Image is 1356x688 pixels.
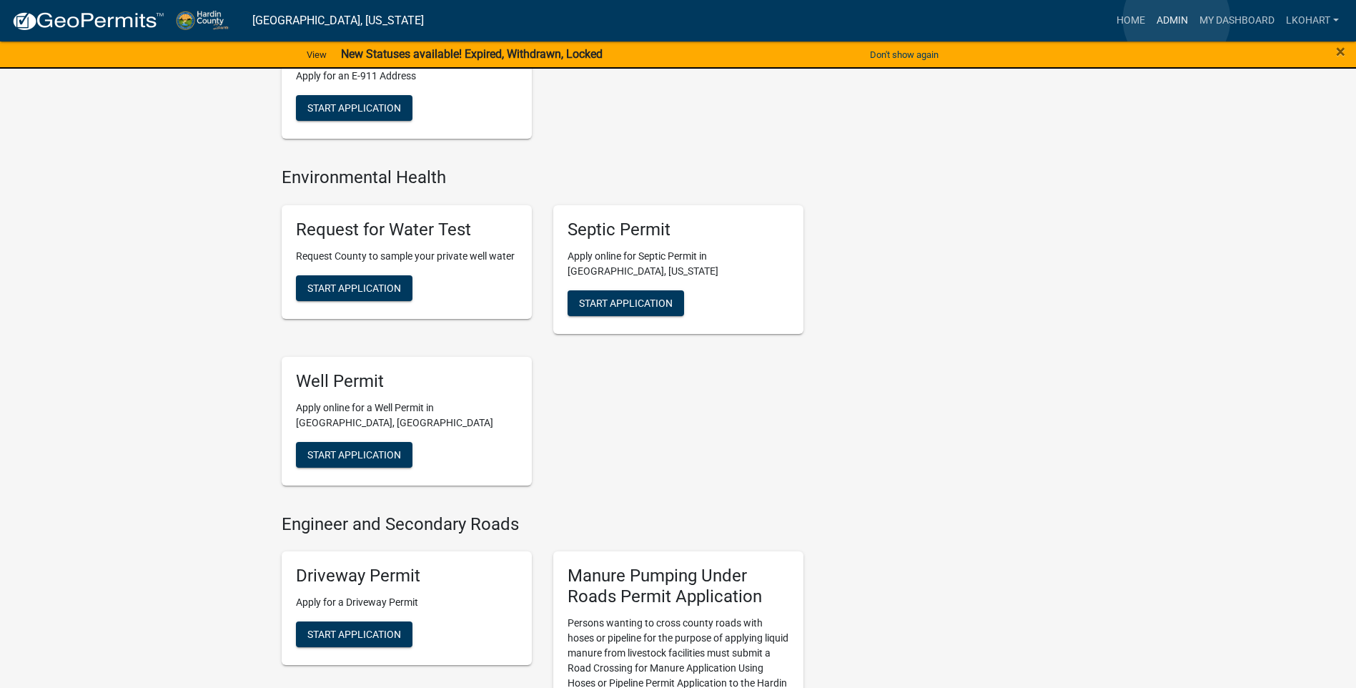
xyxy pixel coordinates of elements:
[568,290,684,316] button: Start Application
[296,95,412,121] button: Start Application
[307,102,401,114] span: Start Application
[176,11,241,30] img: Hardin County, Iowa
[1280,7,1345,34] a: lkohart
[864,43,944,67] button: Don't show again
[307,282,401,293] span: Start Application
[296,400,518,431] p: Apply online for a Well Permit in [GEOGRAPHIC_DATA], [GEOGRAPHIC_DATA]
[1151,7,1194,34] a: Admin
[296,69,518,84] p: Apply for an E-911 Address
[296,595,518,610] p: Apply for a Driveway Permit
[307,629,401,640] span: Start Application
[252,9,424,33] a: [GEOGRAPHIC_DATA], [US_STATE]
[341,47,603,61] strong: New Statuses available! Expired, Withdrawn, Locked
[282,167,803,188] h4: Environmental Health
[1194,7,1280,34] a: My Dashboard
[1336,41,1345,62] span: ×
[568,249,789,279] p: Apply online for Septic Permit in [GEOGRAPHIC_DATA], [US_STATE]
[568,220,789,240] h5: Septic Permit
[296,249,518,264] p: Request County to sample your private well water
[579,297,673,308] span: Start Application
[301,43,332,67] a: View
[296,220,518,240] h5: Request for Water Test
[296,371,518,392] h5: Well Permit
[296,566,518,586] h5: Driveway Permit
[282,514,803,535] h4: Engineer and Secondary Roads
[568,566,789,607] h5: Manure Pumping Under Roads Permit Application
[296,442,412,468] button: Start Application
[1111,7,1151,34] a: Home
[307,448,401,460] span: Start Application
[296,275,412,301] button: Start Application
[1336,43,1345,60] button: Close
[296,621,412,647] button: Start Application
